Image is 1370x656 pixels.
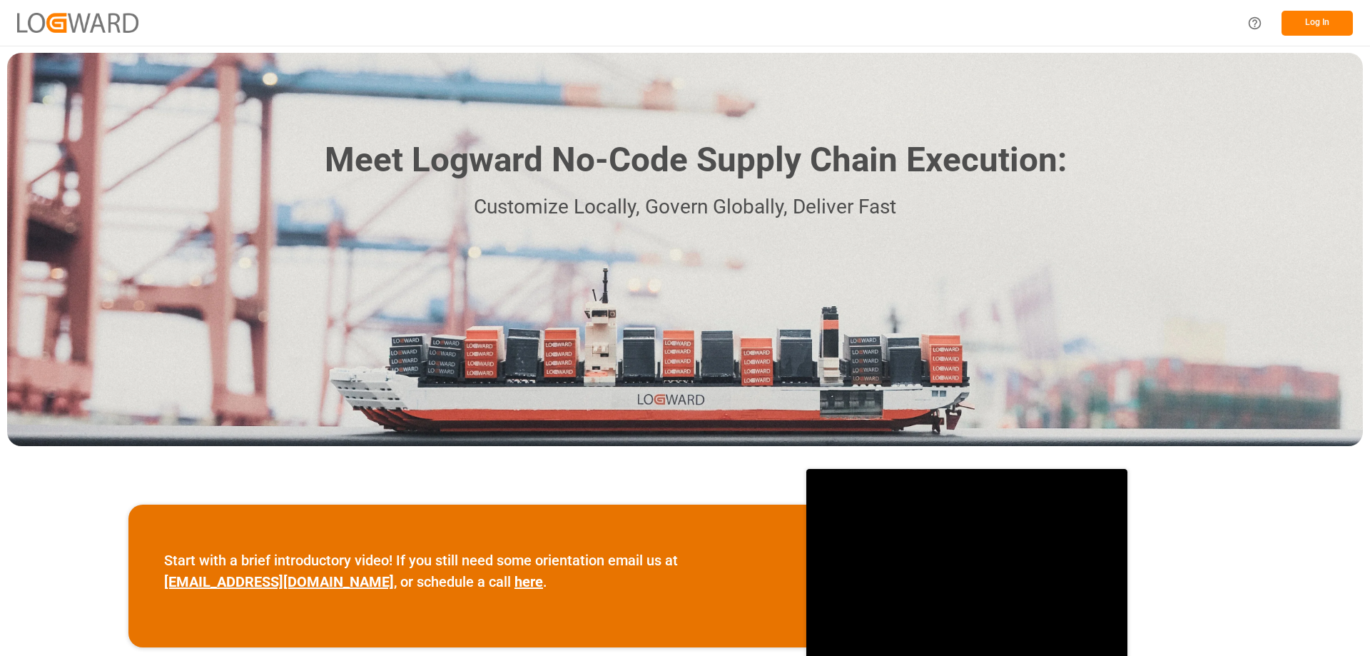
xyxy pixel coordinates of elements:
[1282,11,1353,36] button: Log In
[514,573,543,590] a: here
[303,191,1067,223] p: Customize Locally, Govern Globally, Deliver Fast
[1239,7,1271,39] button: Help Center
[164,550,771,592] p: Start with a brief introductory video! If you still need some orientation email us at , or schedu...
[164,573,394,590] a: [EMAIL_ADDRESS][DOMAIN_NAME]
[17,13,138,32] img: Logward_new_orange.png
[325,135,1067,186] h1: Meet Logward No-Code Supply Chain Execution:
